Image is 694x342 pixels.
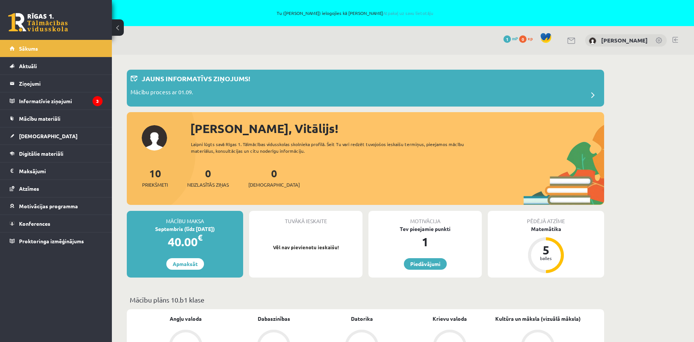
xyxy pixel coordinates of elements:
[127,225,243,233] div: Septembris (līdz [DATE])
[368,211,482,225] div: Motivācija
[191,141,477,154] div: Laipni lūgts savā Rīgas 1. Tālmācības vidusskolas skolnieka profilā. Šeit Tu vari redzēt tuvojošo...
[19,185,39,192] span: Atzīmes
[19,150,63,157] span: Digitālie materiāli
[142,167,168,189] a: 10Priekšmeti
[166,258,204,270] a: Apmaksāt
[253,244,359,251] p: Vēl nav pievienotu ieskaišu!
[10,57,103,75] a: Aktuāli
[248,167,300,189] a: 0[DEMOGRAPHIC_DATA]
[19,115,60,122] span: Mācību materiāli
[535,244,557,256] div: 5
[19,92,103,110] legend: Informatīvie ziņojumi
[404,258,447,270] a: Piedāvājumi
[535,256,557,260] div: balles
[249,211,362,225] div: Tuvākā ieskaite
[19,133,78,139] span: [DEMOGRAPHIC_DATA]
[10,75,103,92] a: Ziņojumi
[127,233,243,251] div: 40.00
[601,37,648,44] a: [PERSON_NAME]
[503,35,518,41] a: 1 mP
[488,225,604,233] div: Matemātika
[10,180,103,197] a: Atzīmes
[488,225,604,274] a: Matemātika 5 balles
[433,315,467,323] a: Krievu valoda
[92,96,103,106] i: 3
[170,315,202,323] a: Angļu valoda
[131,88,193,98] p: Mācību process ar 01.09.
[519,35,527,43] span: 0
[19,220,50,227] span: Konferences
[519,35,536,41] a: 0 xp
[19,203,78,209] span: Motivācijas programma
[528,35,533,41] span: xp
[19,63,37,69] span: Aktuāli
[8,13,68,32] a: Rīgas 1. Tālmācības vidusskola
[86,11,625,15] span: Tu ([PERSON_NAME]) ielogojies kā [PERSON_NAME]
[368,233,482,251] div: 1
[383,10,433,16] a: Atpakaļ uz savu lietotāju
[19,238,84,244] span: Proktoringa izmēģinājums
[351,315,373,323] a: Datorika
[187,181,229,189] span: Neizlasītās ziņas
[10,162,103,180] a: Maksājumi
[589,37,596,45] img: Vitālijs Čugunovs
[19,75,103,92] legend: Ziņojumi
[10,215,103,232] a: Konferences
[198,232,202,243] span: €
[190,120,604,137] div: [PERSON_NAME], Vitālijs!
[512,35,518,41] span: mP
[10,145,103,162] a: Digitālie materiāli
[10,232,103,250] a: Proktoringa izmēģinājums
[488,211,604,225] div: Pēdējā atzīme
[248,181,300,189] span: [DEMOGRAPHIC_DATA]
[142,181,168,189] span: Priekšmeti
[127,211,243,225] div: Mācību maksa
[10,197,103,215] a: Motivācijas programma
[19,162,103,180] legend: Maksājumi
[142,73,250,83] p: Jauns informatīvs ziņojums!
[19,45,38,52] span: Sākums
[495,315,581,323] a: Kultūra un māksla (vizuālā māksla)
[10,127,103,145] a: [DEMOGRAPHIC_DATA]
[187,167,229,189] a: 0Neizlasītās ziņas
[10,40,103,57] a: Sākums
[258,315,290,323] a: Dabaszinības
[10,110,103,127] a: Mācību materiāli
[130,295,601,305] p: Mācību plāns 10.b1 klase
[368,225,482,233] div: Tev pieejamie punkti
[131,73,600,103] a: Jauns informatīvs ziņojums! Mācību process ar 01.09.
[10,92,103,110] a: Informatīvie ziņojumi3
[503,35,511,43] span: 1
